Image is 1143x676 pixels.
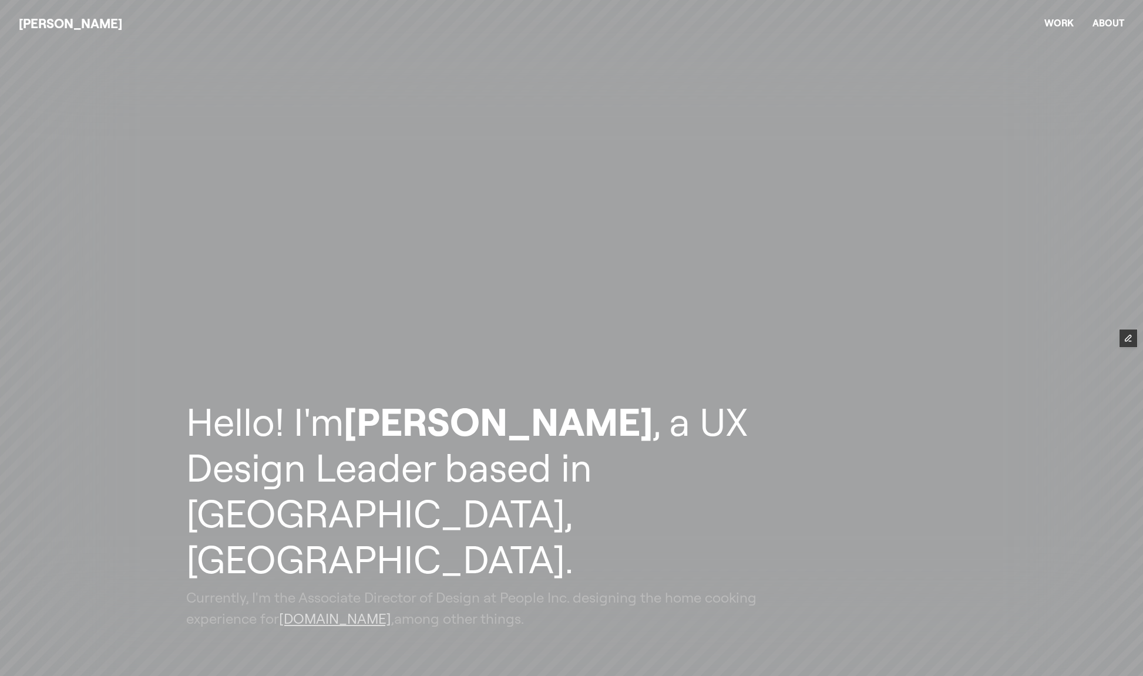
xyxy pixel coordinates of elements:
a: Work [1044,17,1074,29]
h1: Hello! I'm , a UX Design Leader based in [GEOGRAPHIC_DATA], [GEOGRAPHIC_DATA]. [186,399,764,582]
a: About [1092,17,1124,29]
button: Edit Framer Content [1120,329,1137,347]
span: [PERSON_NAME] [344,398,653,446]
h2: Currently, I'm the Associate Director of Design at People Inc. designing the home cooking experie... [186,587,764,629]
span: , [391,610,394,627]
a: [DOMAIN_NAME] [279,610,391,627]
a: [PERSON_NAME] [19,15,122,32]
